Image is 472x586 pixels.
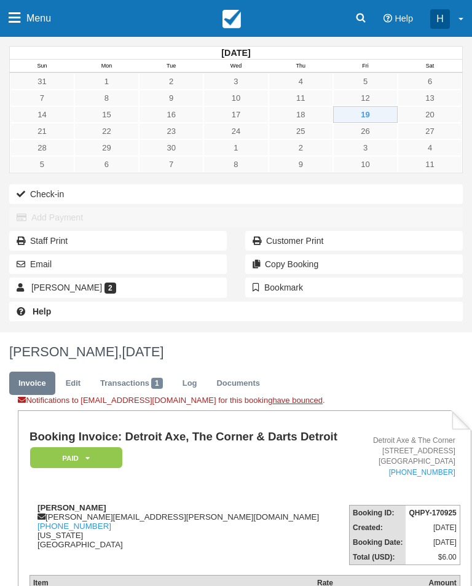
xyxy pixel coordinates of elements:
a: 11 [269,90,333,106]
a: 10 [333,156,398,173]
a: 18 [269,106,333,123]
a: 7 [139,156,203,173]
a: 3 [333,139,398,156]
button: Email [9,254,227,274]
a: 9 [269,156,333,173]
a: 14 [10,106,74,123]
a: Staff Print [9,231,227,251]
span: [DATE] [122,344,163,359]
strong: QHPY-170925 [409,509,456,517]
button: Bookmark [245,278,463,297]
div: Notifications to [EMAIL_ADDRESS][DOMAIN_NAME] for this booking . [18,395,471,410]
span: 1 [151,378,163,389]
a: Log [173,372,206,396]
th: Wed [203,60,268,73]
strong: [DATE] [221,48,250,58]
a: 2 [139,73,203,90]
a: 19 [333,106,398,123]
a: [PERSON_NAME] 2 [9,278,227,297]
button: Copy Booking [245,254,463,274]
b: Help [33,307,51,316]
button: Add Payment [9,208,463,227]
a: 15 [74,106,139,123]
a: 9 [139,90,203,106]
div: [PERSON_NAME][EMAIL_ADDRESS][PERSON_NAME][DOMAIN_NAME] [US_STATE] [GEOGRAPHIC_DATA] [29,503,346,549]
a: 6 [74,156,139,173]
a: 20 [398,106,462,123]
a: 16 [139,106,203,123]
th: Booking Date: [350,535,406,550]
th: Sat [398,60,462,73]
a: 4 [398,139,462,156]
th: Mon [74,60,139,73]
h1: Booking Invoice: Detroit Axe, The Corner & Darts Detroit [29,431,346,443]
a: 29 [74,139,139,156]
a: 8 [74,90,139,106]
a: 1 [203,139,268,156]
a: 28 [10,139,74,156]
a: Transactions1 [91,372,172,396]
a: 1 [74,73,139,90]
a: [PHONE_NUMBER] [37,522,111,531]
th: Created: [350,520,406,535]
address: Detroit Axe & The Corner [STREET_ADDRESS] [GEOGRAPHIC_DATA] [351,436,455,478]
a: have bounced [272,396,323,405]
a: 5 [10,156,74,173]
em: Paid [30,447,122,469]
a: 31 [10,73,74,90]
a: 23 [139,123,203,139]
th: Tue [139,60,203,73]
a: 3 [203,73,268,90]
td: [DATE] [406,520,460,535]
a: 7 [10,90,74,106]
span: 2 [104,283,116,294]
a: 22 [74,123,139,139]
span: [PERSON_NAME] [31,283,102,292]
th: Total (USD): [350,550,406,565]
a: 8 [203,156,268,173]
a: 27 [398,123,462,139]
a: 11 [398,156,462,173]
a: 6 [398,73,462,90]
a: 24 [203,123,268,139]
a: Invoice [9,372,55,396]
td: [DATE] [406,535,460,550]
th: Thu [269,60,333,73]
th: Fri [333,60,398,73]
a: 21 [10,123,74,139]
th: Booking ID: [350,505,406,520]
strong: [PERSON_NAME] [37,503,106,512]
a: 30 [139,139,203,156]
a: [PHONE_NUMBER] [389,468,455,477]
a: 10 [203,90,268,106]
a: 13 [398,90,462,106]
a: Documents [207,372,269,396]
a: 26 [333,123,398,139]
a: 17 [203,106,268,123]
a: 12 [333,90,398,106]
div: H [430,9,450,29]
a: Paid [29,447,118,469]
a: 25 [269,123,333,139]
i: Help [383,14,392,23]
h1: [PERSON_NAME], [9,345,463,359]
a: 4 [269,73,333,90]
th: Sun [10,60,74,73]
a: Edit [57,372,90,396]
td: $6.00 [406,550,460,565]
a: 2 [269,139,333,156]
a: 5 [333,73,398,90]
a: Customer Print [245,231,463,251]
button: Check-in [9,184,463,204]
a: Help [9,302,463,321]
span: Help [395,14,413,23]
img: checkfront-main-nav-mini-logo.png [222,10,241,28]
